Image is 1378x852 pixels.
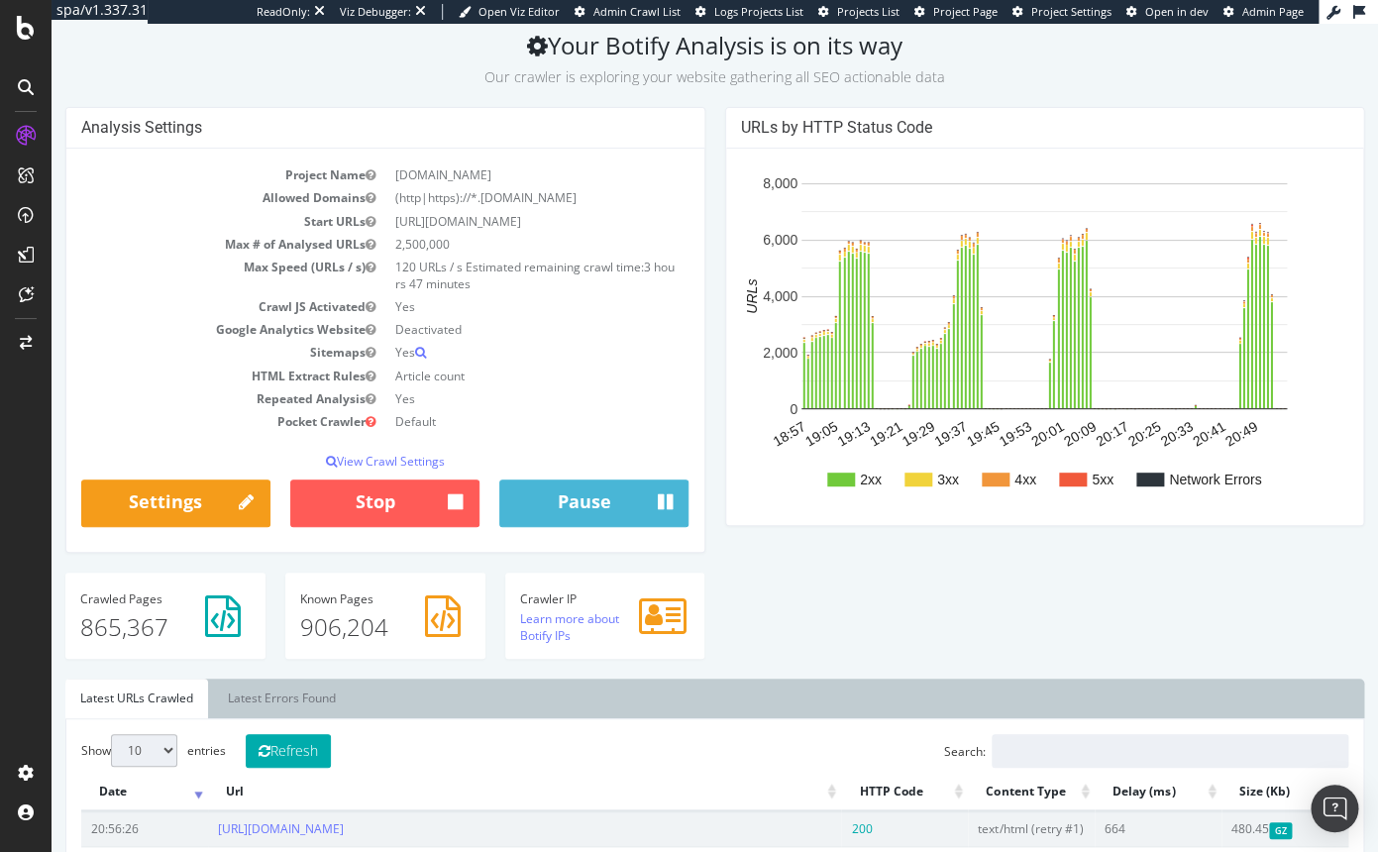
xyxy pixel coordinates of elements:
[194,710,279,744] button: Refresh
[334,232,638,271] td: 120 URLs / s Estimated remaining crawl time:
[689,140,1297,486] svg: A chart.
[30,317,334,340] td: Sitemaps
[695,4,803,20] a: Logs Projects List
[976,394,1014,425] text: 20:01
[433,44,894,62] small: Our crawler is exploring your website gathering all SEO actionable data
[944,394,983,425] text: 19:53
[940,710,1297,744] input: Search:
[750,394,789,425] text: 19:05
[334,271,638,294] td: Yes
[714,4,803,19] span: Logs Projects List
[29,586,199,620] p: 865,367
[1218,799,1240,815] span: Gzipped Content
[14,8,1313,63] h2: Your Botify Analysis is on its way
[30,232,334,271] td: Max Speed (URLs / s)
[340,4,411,20] div: Viz Debugger:
[1242,4,1304,19] span: Admin Page
[593,4,681,19] span: Admin Crawl List
[799,797,820,813] span: 200
[738,377,746,393] text: 0
[448,456,637,503] button: Pause
[249,569,419,582] h4: Pages Known
[1041,394,1080,425] text: 20:17
[691,256,707,290] text: URLs
[30,341,334,364] td: HTML Extract Rules
[575,4,681,20] a: Admin Crawl List
[30,162,334,185] td: Allowed Domains
[1106,394,1144,425] text: 20:33
[59,710,126,743] select: Showentries
[334,364,638,386] td: Yes
[30,294,334,317] td: Google Analytics Website
[916,788,1043,821] td: text/html (retry #1)
[30,271,334,294] td: Crawl JS Activated
[916,749,1043,788] th: Content Type: activate to sort column ascending
[814,394,853,425] text: 19:21
[30,140,334,162] td: Project Name
[1137,394,1176,425] text: 20:41
[30,788,157,821] td: 20:56:26
[1170,749,1297,788] th: Size (Kb): activate to sort column ascending
[30,749,157,788] th: Date: activate to sort column ascending
[710,153,745,168] text: 8,000
[1170,788,1297,821] td: 480.45
[334,162,638,185] td: (http|https)://*.[DOMAIN_NAME]
[334,209,638,232] td: 2,500,000
[344,235,623,268] span: 3 hours 47 minutes
[30,209,334,232] td: Max # of Analysed URLs
[30,94,638,114] h4: Analysis Settings
[334,341,638,364] td: Article count
[334,140,638,162] td: [DOMAIN_NAME]
[911,394,950,425] text: 19:45
[893,710,1297,744] label: Search:
[478,4,560,19] span: Open Viz Editor
[963,448,985,464] text: 4xx
[459,4,560,20] a: Open Viz Editor
[30,429,638,446] p: View Crawl Settings
[1145,4,1209,19] span: Open in dev
[257,4,310,20] div: ReadOnly:
[30,364,334,386] td: Repeated Analysis
[1073,394,1112,425] text: 20:25
[334,317,638,340] td: Yes
[30,456,219,503] a: Settings
[933,4,998,19] span: Project Page
[808,448,830,464] text: 2xx
[239,456,428,503] button: Stop
[1043,788,1170,821] td: 664
[30,710,174,743] label: Show entries
[886,448,907,464] text: 3xx
[161,655,299,694] a: Latest Errors Found
[30,186,334,209] td: Start URLs
[1170,394,1209,425] text: 20:49
[689,94,1298,114] h4: URLs by HTTP Status Code
[710,321,745,337] text: 2,000
[469,569,639,582] h4: Crawler IP
[880,394,918,425] text: 19:37
[1126,4,1209,20] a: Open in dev
[249,586,419,620] p: 906,204
[1040,448,1062,464] text: 5xx
[29,569,199,582] h4: Pages Crawled
[1117,448,1210,464] text: Network Errors
[837,4,900,19] span: Projects List
[1311,785,1358,832] div: Open Intercom Messenger
[30,386,334,409] td: Pocket Crawler
[710,208,745,224] text: 6,000
[818,4,900,20] a: Projects List
[166,797,292,813] a: [URL][DOMAIN_NAME]
[1223,4,1304,20] a: Admin Page
[1008,394,1047,425] text: 20:09
[1031,4,1112,19] span: Project Settings
[334,294,638,317] td: Deactivated
[783,394,821,425] text: 19:13
[847,394,886,425] text: 19:29
[914,4,998,20] a: Project Page
[710,265,745,280] text: 4,000
[334,386,638,409] td: Default
[718,394,757,425] text: 18:57
[790,749,916,788] th: HTTP Code: activate to sort column ascending
[469,586,568,620] a: Learn more about Botify IPs
[157,749,790,788] th: Url: activate to sort column ascending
